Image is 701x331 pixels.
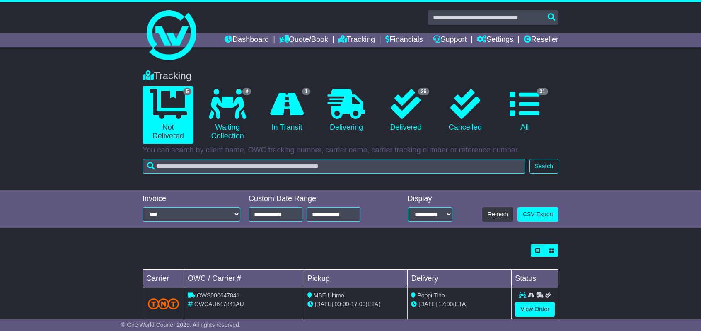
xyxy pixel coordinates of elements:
a: 26 Delivered [380,86,431,135]
span: 31 [537,88,548,95]
button: Refresh [482,207,513,222]
a: Support [433,33,467,47]
a: 4 Waiting Collection [202,86,253,144]
td: OWC / Carrier # [184,270,304,288]
img: TNT_Domestic.png [148,298,179,309]
span: © One World Courier 2025. All rights reserved. [121,321,241,328]
span: OWS000647841 [197,292,240,299]
span: 1 [302,88,311,95]
a: 1 In Transit [261,86,312,135]
td: Carrier [143,270,184,288]
span: Poppi Tino [417,292,445,299]
a: Cancelled [440,86,491,135]
button: Search [529,159,558,174]
a: CSV Export [517,207,558,222]
span: 5 [183,88,192,95]
p: You can search by client name, OWC tracking number, carrier name, carrier tracking number or refe... [143,146,558,155]
a: Dashboard [225,33,269,47]
span: OWCAU647841AU [194,301,244,307]
td: Pickup [304,270,408,288]
div: Custom Date Range [249,194,382,203]
div: - (ETA) [307,300,404,309]
a: 31 All [499,86,550,135]
span: 26 [418,88,429,95]
div: Display [408,194,452,203]
a: Settings [477,33,513,47]
span: 4 [242,88,251,95]
a: Quote/Book [279,33,328,47]
td: Status [512,270,558,288]
div: Invoice [143,194,240,203]
span: 17:00 [438,301,453,307]
span: 17:00 [351,301,365,307]
span: [DATE] [418,301,437,307]
span: [DATE] [315,301,333,307]
a: Delivering [321,86,372,135]
div: Tracking [138,70,563,82]
a: 5 Not Delivered [143,86,193,144]
div: (ETA) [411,300,508,309]
td: Delivery [408,270,512,288]
a: Tracking [338,33,375,47]
a: Financials [385,33,423,47]
a: View Order [515,302,555,317]
span: MBE Ultimo [314,292,344,299]
a: Reseller [524,33,558,47]
span: 09:00 [335,301,349,307]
